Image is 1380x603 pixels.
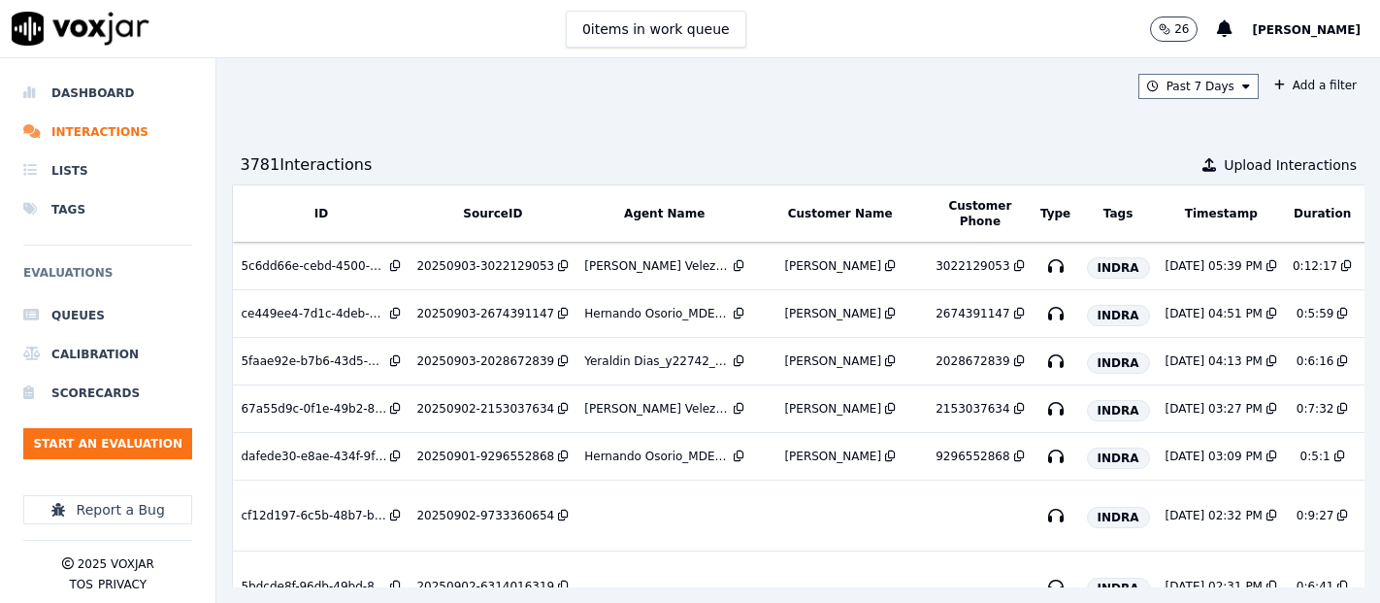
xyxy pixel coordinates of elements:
button: 0items in work queue [566,11,746,48]
div: Hernando Osorio_MDE3015_INDRA [584,449,730,464]
div: 20250903-3022129053 [416,258,554,274]
div: 0:6:41 [1297,579,1334,594]
div: 0:7:32 [1297,401,1334,417]
button: Upload Interactions [1202,155,1357,175]
div: 3022129053 [936,258,1009,274]
span: INDRA [1087,400,1150,421]
button: Customer Name [788,206,893,221]
div: ce449ee4-7d1c-4deb-a4e4-1313d0415f0e [241,306,386,321]
div: 5c6dd66e-cebd-4500-9a8b-20474ea3877d [241,258,386,274]
button: Start an Evaluation [23,428,192,459]
div: 20250902-9733360654 [416,508,554,523]
div: [DATE] 03:27 PM [1166,401,1263,417]
div: 5faae92e-b7b6-43d5-8dba-fd2badfa60cf [241,353,386,369]
button: Past 7 Days [1138,74,1259,99]
div: [DATE] 02:32 PM [1166,508,1263,523]
div: 3781 Interaction s [240,153,372,177]
button: Tags [1103,206,1133,221]
div: 20250903-2028672839 [416,353,554,369]
button: 26 [1150,17,1217,42]
div: 5bdcde8f-96db-49bd-83fb-24eeb4327745 [241,579,386,594]
span: INDRA [1087,305,1150,326]
div: 0:6:16 [1297,353,1334,369]
button: ID [314,206,328,221]
div: 20250901-9296552868 [416,449,554,464]
div: 9296552868 [936,449,1009,464]
div: [DATE] 04:51 PM [1166,306,1263,321]
div: [PERSON_NAME] Velez_MDE3014_INDRA [584,401,730,417]
div: 0:9:27 [1297,508,1334,523]
div: [DATE] 04:13 PM [1166,353,1263,369]
div: 20250902-2153037634 [416,401,554,417]
h6: Evaluations [23,261,192,296]
p: 2025 Voxjar [78,556,154,572]
span: INDRA [1087,257,1150,279]
button: Timestamp [1185,206,1258,221]
button: TOS [69,577,92,592]
button: Privacy [98,577,147,592]
div: [PERSON_NAME] [784,306,881,321]
a: Tags [23,190,192,229]
button: Agent Name [624,206,705,221]
div: [DATE] 02:31 PM [1166,579,1263,594]
button: SourceID [463,206,522,221]
button: 26 [1150,17,1198,42]
div: 67a55d9c-0f1e-49b2-80d5-29aeccebc289 [241,401,386,417]
span: INDRA [1087,507,1150,528]
p: 26 [1174,21,1189,37]
div: Yeraldin Dias_y22742_INDRA [584,353,730,369]
div: dafede30-e8ae-434f-9f7e-48d69aad91cb [241,449,386,464]
div: [PERSON_NAME] [784,258,881,274]
div: [DATE] 03:09 PM [1166,449,1263,464]
button: Customer Phone [936,198,1024,229]
span: INDRA [1087,578,1150,599]
div: 2674391147 [936,306,1009,321]
div: [PERSON_NAME] [784,449,881,464]
div: [PERSON_NAME] [784,353,881,369]
div: 20250903-2674391147 [416,306,554,321]
div: 2153037634 [936,401,1009,417]
a: Queues [23,296,192,335]
button: Report a Bug [23,495,192,524]
a: Lists [23,151,192,190]
a: Calibration [23,335,192,374]
div: cf12d197-6c5b-48b7-b232-85153fdea6da [241,508,386,523]
span: INDRA [1087,448,1150,469]
button: Duration [1294,206,1351,221]
div: [PERSON_NAME] Velez_s19972_INDRA [584,258,730,274]
span: INDRA [1087,352,1150,374]
div: 2028672839 [936,353,1009,369]
a: Scorecards [23,374,192,413]
span: [PERSON_NAME] [1252,23,1361,37]
a: Interactions [23,113,192,151]
div: Hernando Osorio_MDE3015_INDRA [584,306,730,321]
div: 20250902-6314016319 [416,579,554,594]
div: 0:12:17 [1293,258,1337,274]
div: [DATE] 05:39 PM [1166,258,1263,274]
div: [PERSON_NAME] [784,401,881,417]
div: 0:5:59 [1297,306,1334,321]
button: Type [1040,206,1070,221]
button: [PERSON_NAME] [1252,17,1380,41]
button: Add a filter [1266,74,1364,97]
div: 0:5:1 [1300,449,1331,464]
a: Dashboard [23,74,192,113]
img: voxjar logo [12,12,149,46]
span: Upload Interactions [1224,155,1357,175]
